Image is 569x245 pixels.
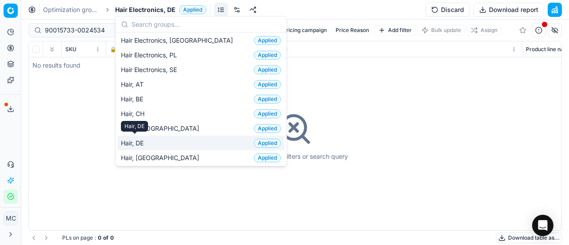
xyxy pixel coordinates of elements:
span: Applied [254,109,281,118]
span: Hair, AT [121,80,147,89]
button: Bulk update [417,25,465,36]
button: Discard [425,3,470,17]
span: SKU [65,46,76,53]
span: Hair Electronics, [GEOGRAPHIC_DATA] [121,36,236,45]
span: PLs on page [62,234,93,241]
strong: 0 [110,234,114,241]
span: Applied [254,95,281,104]
span: Applied [254,139,281,148]
span: Hair Electronics, PL [121,51,180,60]
button: Download table as... [496,233,562,243]
strong: 0 [98,234,101,241]
button: Expand all [47,44,57,55]
span: Applied [254,51,281,60]
span: Applied [254,124,281,133]
input: Search by SKU or title [45,26,142,35]
span: Applied [254,80,281,89]
span: Hair Electronics, DEApplied [115,5,206,14]
button: Go to previous page [28,233,39,243]
button: Price Reason [332,25,373,36]
button: Download report [473,3,544,17]
div: Suggestions [116,32,286,166]
nav: pagination [28,233,52,243]
div: : [62,234,114,241]
span: Hair Electronics, SE [121,65,180,74]
div: Open Intercom Messenger [532,215,553,236]
span: Applied [179,5,206,14]
nav: breadcrumb [43,5,206,14]
button: MC [4,211,18,225]
span: Hair, CH [121,109,148,118]
button: Assign [467,25,501,36]
button: Go to next page [41,233,52,243]
span: 🔒 [110,46,116,53]
div: Hair, DE [121,121,148,132]
span: Hair Electronics, DE [115,5,176,14]
span: Hair, [GEOGRAPHIC_DATA] [121,153,203,162]
span: Hair, [GEOGRAPHIC_DATA] [121,124,203,133]
strong: of [103,234,108,241]
input: Search groups... [132,16,281,33]
button: Add filter [374,25,416,36]
span: Applied [254,36,281,45]
span: MC [4,212,17,225]
span: Hair, DE [121,139,147,148]
span: Hair, BE [121,95,147,104]
span: Applied [254,65,281,74]
button: Pricing campaign [279,25,330,36]
span: Applied [254,153,281,162]
div: Try to change filters or search query [242,152,348,161]
a: Optimization groups [43,5,100,14]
